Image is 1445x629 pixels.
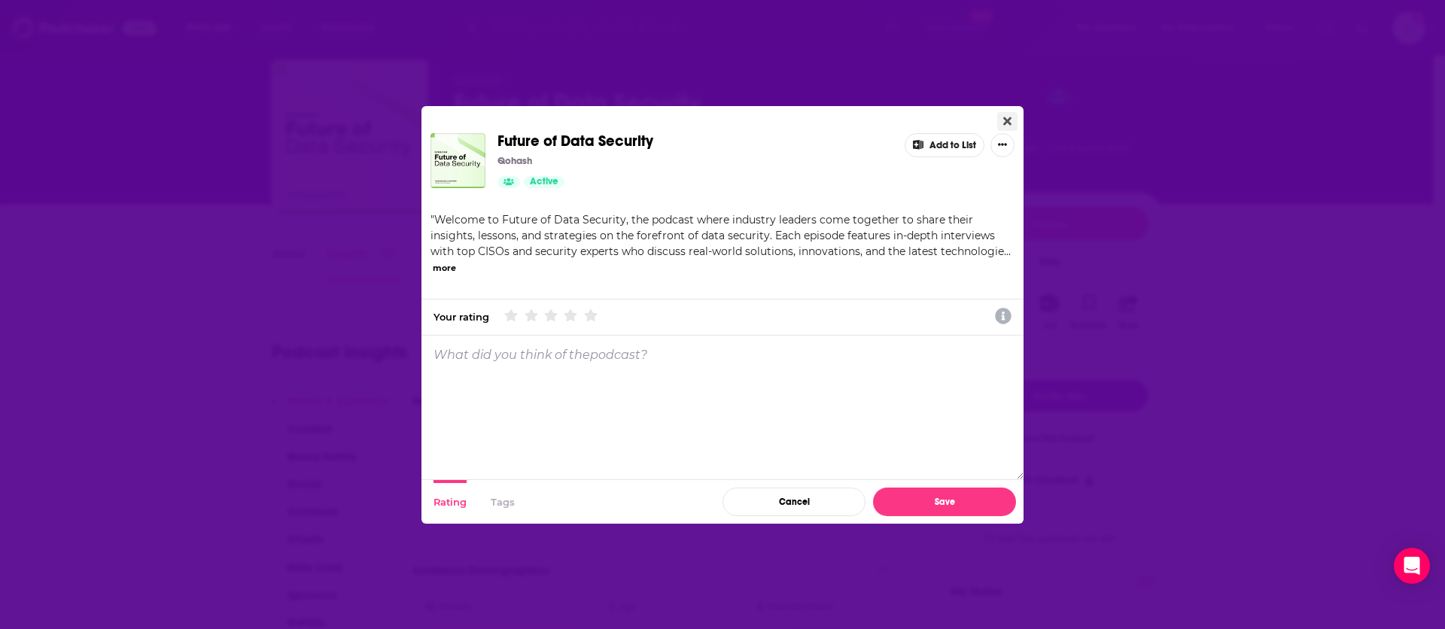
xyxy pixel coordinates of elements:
[997,112,1018,131] button: Close
[873,488,1016,516] button: Save
[497,155,532,167] p: Qohash
[990,133,1015,157] button: Show More Button
[722,488,865,516] button: Cancel
[1394,548,1430,584] div: Open Intercom Messenger
[433,480,467,524] button: Rating
[430,213,1004,258] span: Welcome to Future of Data Security, the podcast where industry leaders come together to share the...
[1004,245,1011,258] span: ...
[995,306,1011,327] a: Show additional information
[433,311,489,323] div: Your rating
[430,213,1004,258] span: "
[497,132,653,150] span: Future of Data Security
[433,262,456,275] button: more
[433,348,647,362] p: What did you think of the podcast ?
[524,176,564,188] a: Active
[430,133,485,188] img: Future of Data Security
[530,175,558,190] span: Active
[497,133,653,150] a: Future of Data Security
[491,480,515,524] button: Tags
[905,133,984,157] button: Add to List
